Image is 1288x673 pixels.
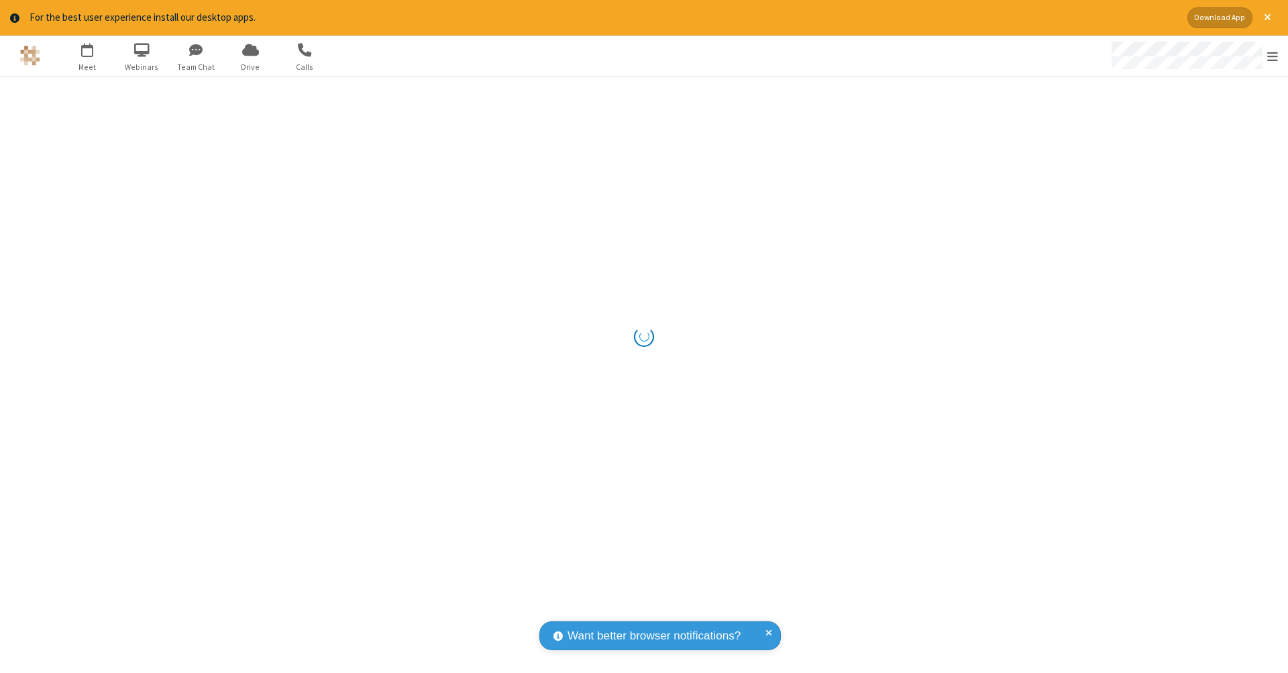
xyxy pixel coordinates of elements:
[171,61,221,73] span: Team Chat
[117,61,167,73] span: Webinars
[30,10,1177,25] div: For the best user experience install our desktop apps.
[5,36,55,76] button: Logo
[280,61,330,73] span: Calls
[62,61,113,73] span: Meet
[1257,7,1278,28] button: Close alert
[1099,36,1288,76] div: Open menu
[225,61,276,73] span: Drive
[20,46,40,66] img: QA Selenium DO NOT DELETE OR CHANGE
[568,627,741,645] span: Want better browser notifications?
[1187,7,1252,28] button: Download App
